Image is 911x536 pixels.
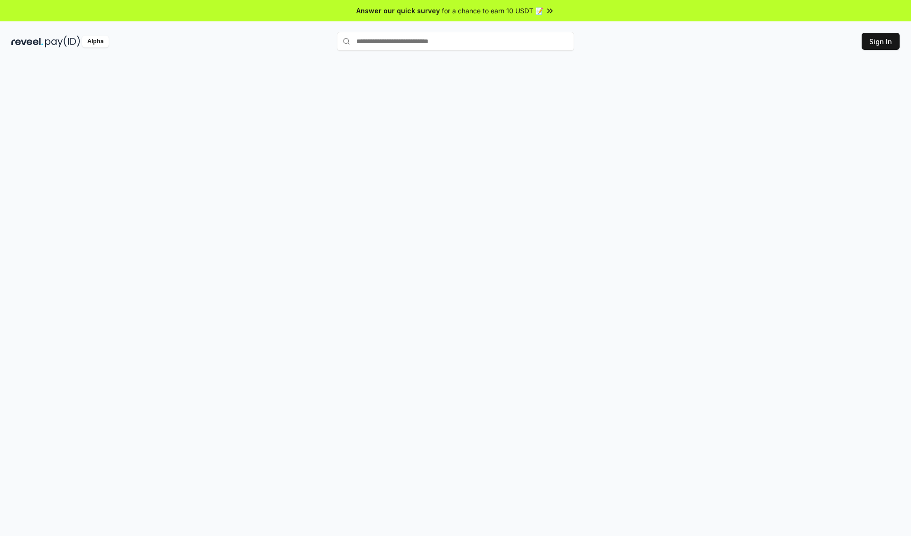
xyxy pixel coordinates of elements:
span: Answer our quick survey [356,6,440,16]
img: pay_id [45,36,80,47]
button: Sign In [862,33,900,50]
div: Alpha [82,36,109,47]
span: for a chance to earn 10 USDT 📝 [442,6,543,16]
img: reveel_dark [11,36,43,47]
